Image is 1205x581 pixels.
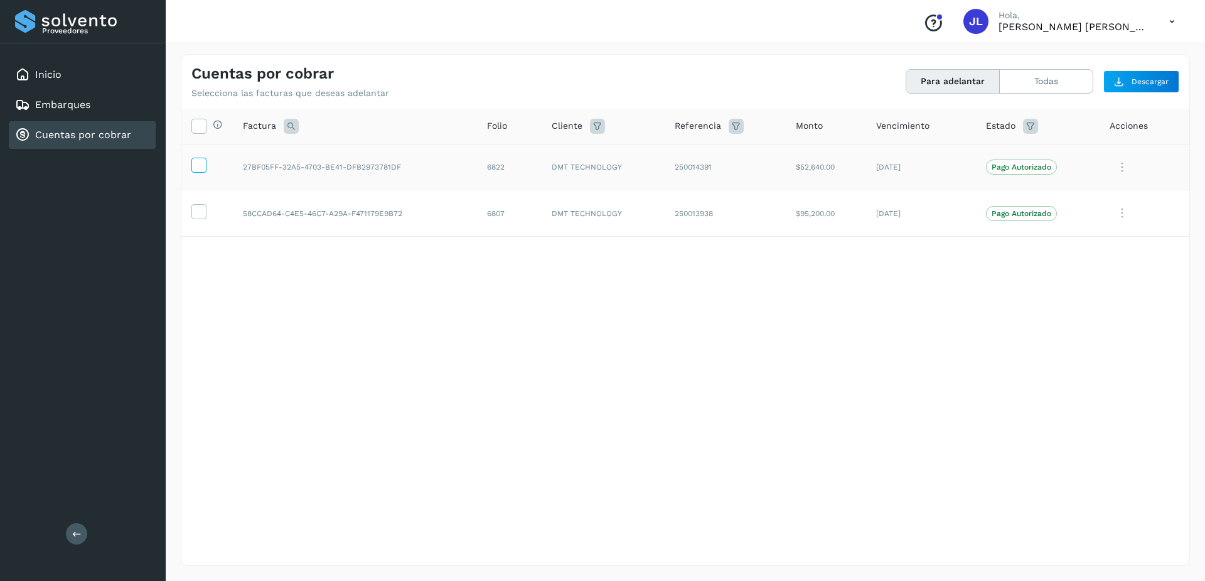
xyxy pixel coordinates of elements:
[42,26,151,35] p: Proveedores
[1000,70,1093,93] button: Todas
[487,119,507,133] span: Folio
[796,119,823,133] span: Monto
[35,129,131,141] a: Cuentas por cobrar
[243,119,276,133] span: Factura
[786,144,866,190] td: $52,640.00
[786,190,866,237] td: $95,200.00
[906,70,1000,93] button: Para adelantar
[542,144,665,190] td: DMT TECHNOLOGY
[866,190,976,237] td: [DATE]
[9,91,156,119] div: Embarques
[675,119,721,133] span: Referencia
[191,65,334,83] h4: Cuentas por cobrar
[542,190,665,237] td: DMT TECHNOLOGY
[191,88,389,99] p: Selecciona las facturas que deseas adelantar
[999,10,1149,21] p: Hola,
[552,119,582,133] span: Cliente
[477,144,542,190] td: 6822
[986,119,1015,133] span: Estado
[1103,70,1179,93] button: Descargar
[866,144,976,190] td: [DATE]
[9,121,156,149] div: Cuentas por cobrar
[665,190,786,237] td: 250013938
[992,209,1051,218] p: Pago Autorizado
[477,190,542,237] td: 6807
[665,144,786,190] td: 250014391
[1132,76,1169,87] span: Descargar
[233,144,477,190] td: 27BF05FF-32A5-4703-BE41-DFB2973781DF
[9,61,156,89] div: Inicio
[992,163,1051,171] p: Pago Autorizado
[876,119,929,133] span: Vencimiento
[35,99,90,111] a: Embarques
[233,190,477,237] td: 58CCAD64-C4E5-46C7-A29A-F471179E9B72
[35,68,62,80] a: Inicio
[999,21,1149,33] p: José Luis Salinas Maldonado
[1110,119,1148,133] span: Acciones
